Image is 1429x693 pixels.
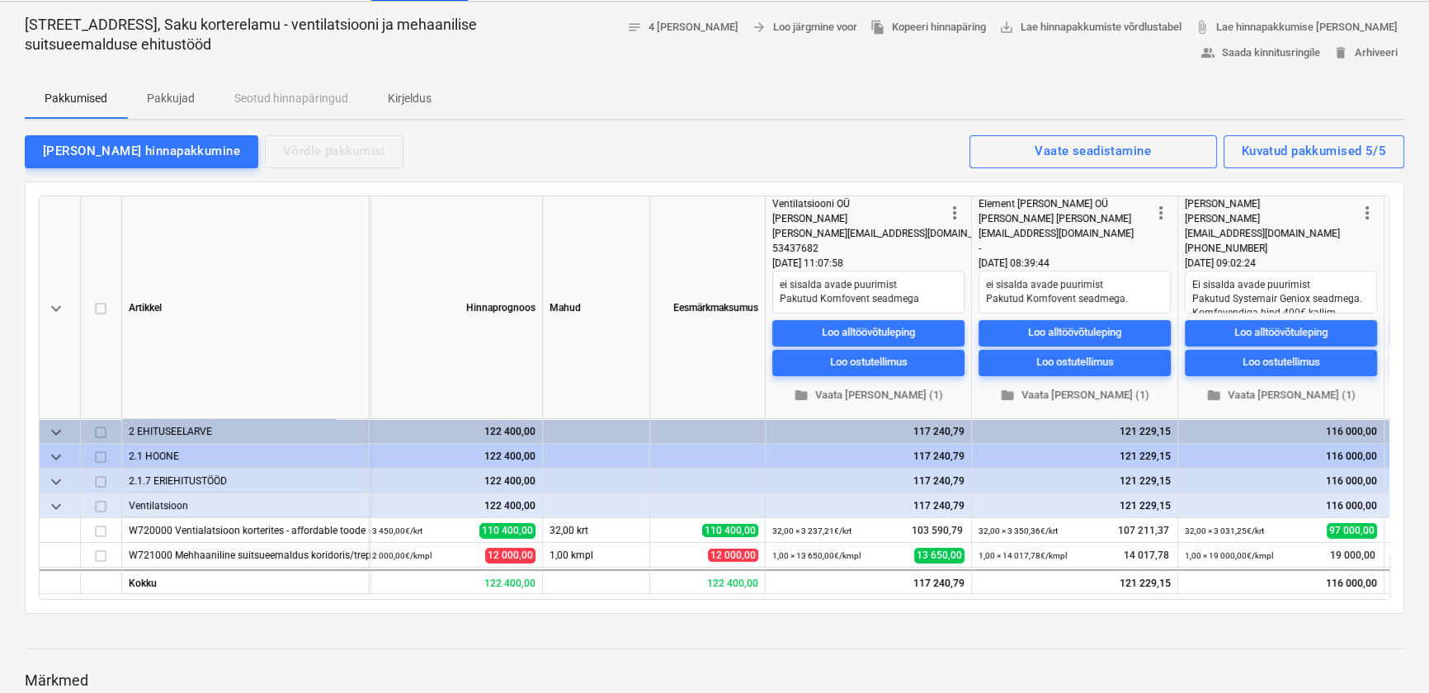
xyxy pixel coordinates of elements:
span: Kopeeri hinnapäring [870,18,986,37]
div: [DATE] 11:07:58 [772,256,964,271]
span: 12 000,00 [708,549,758,562]
button: Saada kinnitusringile [1194,40,1327,66]
span: notes [627,20,642,35]
small: 1,00 × 14 017,78€ / kmpl [979,551,1067,560]
div: Loo ostutellimus [1036,353,1114,372]
span: folder [1000,388,1015,403]
div: [PERSON_NAME] [PERSON_NAME] [979,211,1151,226]
span: keyboard_arrow_down [46,298,66,318]
button: Loo alltöövõtuleping [979,319,1171,346]
span: keyboard_arrow_down [46,446,66,466]
span: 103 590,79 [910,523,964,537]
div: 117 240,79 [772,444,964,469]
span: folder [1206,388,1221,403]
div: W721000 Mehhaaniline suitsueemaldus koridoris/trepikojas (kõik korrused) [129,543,362,567]
div: Kuvatud pakkumised 5/5 [1242,140,1386,162]
div: Loo alltöövõtuleping [822,323,915,342]
button: Vaata [PERSON_NAME] (1) [772,382,964,408]
div: 2.1 HOONE [129,444,362,468]
a: Lae hinnapakkumiste võrdlustabel [993,15,1188,40]
a: Lae hinnapakkumise [PERSON_NAME] [1188,15,1404,40]
p: Kirjeldus [388,90,432,107]
div: Loo alltöövõtuleping [1234,323,1328,342]
span: more_vert [1151,203,1171,223]
small: 1,00 × 19 000,00€ / kmpl [1185,551,1273,560]
button: Loo ostutellimus [979,349,1171,375]
div: 122 400,00 [343,469,535,493]
div: 1,00 kmpl [543,543,650,568]
iframe: Chat Widget [1346,614,1429,693]
span: 97 000,00 [1327,522,1377,538]
span: [EMAIL_ADDRESS][DOMAIN_NAME] [979,228,1134,239]
div: 117 240,79 [772,493,964,518]
span: arrow_forward [752,20,766,35]
span: Lae hinnapakkumise [PERSON_NAME] [1195,18,1398,37]
div: 122 400,00 [343,493,535,518]
p: Pakkumised [45,90,107,107]
button: Kuvatud pakkumised 5/5 [1224,135,1404,168]
span: 19 000,00 [1328,548,1377,562]
span: more_vert [945,203,964,223]
small: 32,00 × 3 031,25€ / krt [1185,526,1264,535]
span: Vaata [PERSON_NAME] (1) [985,385,1164,404]
span: Arhiveeri [1333,44,1398,63]
span: 14 017,78 [1122,548,1171,562]
div: W720000 Ventialatsioon korterites - affordable toode (majapõhine) [129,518,362,542]
small: 32,00 × 3 237,21€ / krt [772,526,851,535]
div: 121 229,15 [979,469,1171,493]
button: Arhiveeri [1327,40,1404,66]
span: Lae hinnapakkumiste võrdlustabel [999,18,1181,37]
div: 117 240,79 [772,469,964,493]
span: file_copy [870,20,885,35]
div: Loo alltöövõtuleping [1028,323,1121,342]
div: Mahud [543,196,650,419]
div: 121 229,15 [972,569,1178,594]
small: 32,00 × 3 350,36€ / krt [979,526,1058,535]
div: 2.1.7 ERIEHITUSTÖÖD [129,469,362,493]
button: Loo järgmine voor [745,15,864,40]
div: 117 240,79 [772,419,964,444]
div: 116 000,00 [1178,569,1384,594]
span: keyboard_arrow_down [46,496,66,516]
div: 121 229,15 [979,444,1171,469]
span: Vaata [PERSON_NAME] (1) [1191,385,1370,404]
span: [PERSON_NAME][EMAIL_ADDRESS][DOMAIN_NAME] [772,228,1002,239]
p: [STREET_ADDRESS], Saku korterelamu - ventilatsiooni ja mehaanilise suitsueemalduse ehitustööd [25,15,566,54]
div: Artikkel [122,196,370,419]
button: Loo alltöövõtuleping [772,319,964,346]
p: Märkmed [25,671,1404,691]
div: 116 000,00 [1185,469,1377,493]
div: 2 EHITUSEELARVE [129,419,362,443]
span: 12 000,00 [485,547,535,563]
span: Vaata [PERSON_NAME] (1) [779,385,958,404]
div: 116 000,00 [1185,493,1377,518]
span: Saada kinnitusringile [1200,44,1320,63]
div: [PERSON_NAME] hinnapakkumine [43,140,240,162]
p: Pakkujad [147,90,195,107]
span: more_vert [1357,203,1377,223]
textarea: Ei sisalda avade puurimist Pakutud Systemair Geniox seadmega. Komfovendiga hind 400€ kallim. [1185,271,1377,313]
span: 110 400,00 [702,524,758,537]
div: - [979,241,1151,256]
span: 110 400,00 [479,522,535,538]
div: [PERSON_NAME] [772,211,945,226]
span: attach_file [1195,20,1210,35]
div: [PHONE_NUMBER] [1185,241,1357,256]
div: Vaate seadistamine [1035,140,1151,162]
div: 116 000,00 [1185,444,1377,469]
div: Ventilatsiooni OÜ [772,196,945,211]
button: Vaata [PERSON_NAME] (1) [1185,382,1377,408]
span: keyboard_arrow_down [46,471,66,491]
span: save_alt [999,20,1014,35]
div: [PERSON_NAME] [1185,211,1357,226]
div: 122 400,00 [343,419,535,444]
button: Kopeeri hinnapäring [864,15,993,40]
span: 4 [PERSON_NAME] [627,18,738,37]
div: 32,00 krt [543,518,650,543]
span: [EMAIL_ADDRESS][DOMAIN_NAME] [1185,228,1340,239]
button: Vaata [PERSON_NAME] (1) [979,382,1171,408]
div: Hinnaprognoos [337,196,543,419]
div: 122 400,00 [337,569,543,594]
span: keyboard_arrow_down [46,422,66,441]
div: Loo ostutellimus [1243,353,1320,372]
